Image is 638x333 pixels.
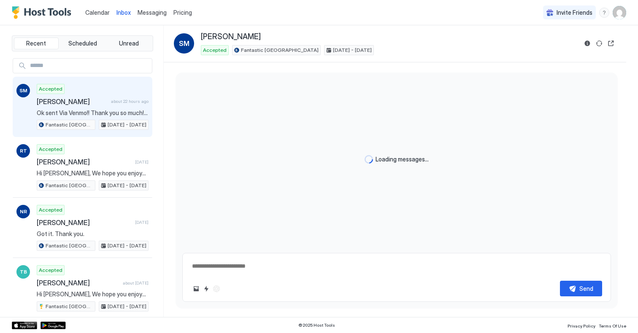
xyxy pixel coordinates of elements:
[39,145,62,153] span: Accepted
[85,8,110,17] a: Calendar
[599,8,609,18] div: menu
[568,323,595,328] span: Privacy Policy
[333,46,372,54] span: [DATE] - [DATE]
[37,169,149,177] span: Hi [PERSON_NAME], We hope you enjoyed your stay! Just a reminder that your check-out is [DATE] at...
[68,40,97,47] span: Scheduled
[138,9,167,16] span: Messaging
[203,46,227,54] span: Accepted
[14,38,59,49] button: Recent
[41,322,66,329] a: Google Play Store
[365,155,373,164] div: loading
[582,38,592,48] button: Reservation information
[108,182,146,189] span: [DATE] - [DATE]
[599,321,626,330] a: Terms Of Use
[298,322,335,328] span: © 2025 Host Tools
[37,97,108,106] span: [PERSON_NAME]
[20,208,27,215] span: NR
[135,220,149,225] span: [DATE]
[37,230,149,238] span: Got it. Thank you.
[613,6,626,19] div: User profile
[179,38,189,48] span: SM
[376,156,429,163] span: Loading messages...
[560,281,602,296] button: Send
[116,9,131,16] span: Inbox
[108,303,146,310] span: [DATE] - [DATE]
[568,321,595,330] a: Privacy Policy
[39,206,62,214] span: Accepted
[138,8,167,17] a: Messaging
[37,279,119,287] span: [PERSON_NAME]
[111,99,149,104] span: about 22 hours ago
[20,147,27,155] span: RT
[19,87,27,94] span: SM
[119,40,139,47] span: Unread
[606,38,616,48] button: Open reservation
[108,121,146,129] span: [DATE] - [DATE]
[46,182,93,189] span: Fantastic [GEOGRAPHIC_DATA]
[85,9,110,16] span: Calendar
[46,303,93,310] span: Fantastic [GEOGRAPHIC_DATA]
[37,218,132,227] span: [PERSON_NAME]
[579,284,593,293] div: Send
[39,266,62,274] span: Accepted
[123,280,149,286] span: about [DATE]
[26,40,46,47] span: Recent
[201,284,211,294] button: Quick reply
[39,85,62,93] span: Accepted
[27,59,152,73] input: Input Field
[557,9,592,16] span: Invite Friends
[116,8,131,17] a: Inbox
[599,323,626,328] span: Terms Of Use
[12,6,75,19] a: Host Tools Logo
[46,121,93,129] span: Fantastic [GEOGRAPHIC_DATA]
[594,38,604,48] button: Sync reservation
[191,284,201,294] button: Upload image
[12,35,153,51] div: tab-group
[37,290,149,298] span: Hi [PERSON_NAME], We hope you enjoyed your stay! Just a reminder that your check-out is [DATE] at...
[241,46,319,54] span: Fantastic [GEOGRAPHIC_DATA]
[135,159,149,165] span: [DATE]
[106,38,151,49] button: Unread
[173,9,192,16] span: Pricing
[46,242,93,250] span: Fantastic [GEOGRAPHIC_DATA]
[8,304,29,325] iframe: Intercom live chat
[12,322,37,329] a: App Store
[20,268,27,276] span: TB
[108,242,146,250] span: [DATE] - [DATE]
[201,32,261,42] span: [PERSON_NAME]
[37,158,132,166] span: [PERSON_NAME]
[37,109,149,117] span: Ok sent Via Venmo!! Thank you so much! 😊
[60,38,105,49] button: Scheduled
